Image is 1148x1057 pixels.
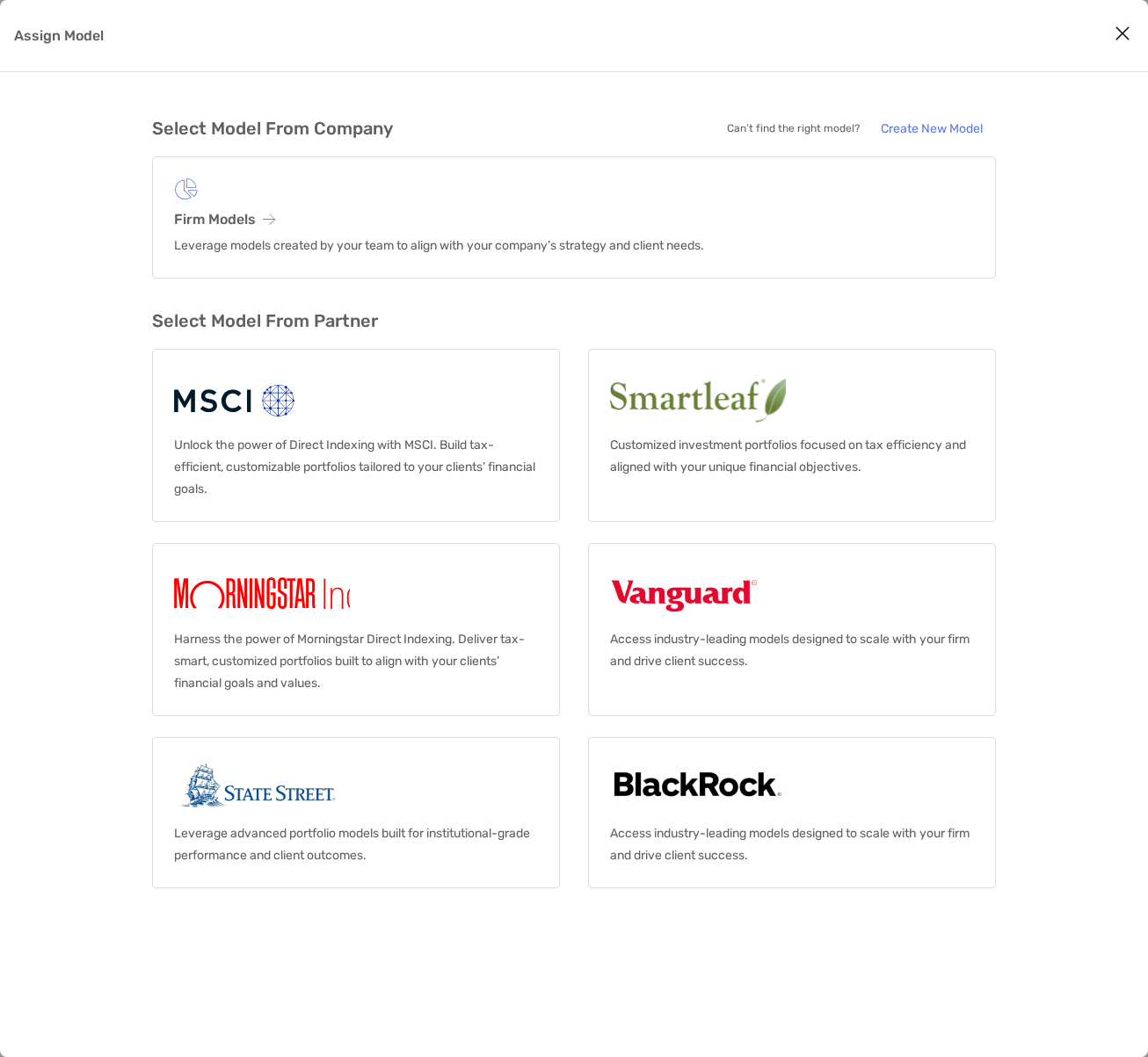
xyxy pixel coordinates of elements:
p: Can’t find the right model? [727,118,860,140]
img: State street [174,759,343,815]
a: SmartleafCustomized investment portfolios focused on tax efficiency and aligned with your unique ... [588,349,996,522]
a: BlackrockAccess industry-leading models designed to scale with your firm and drive client success. [588,737,996,888]
p: Harness the power of Morningstar Direct Indexing. Deliver tax-smart, customized portfolios built ... [174,628,538,694]
img: Blackrock [610,759,785,815]
img: Smartleaf [610,371,934,427]
p: Unlock the power of Direct Indexing with MSCI. Build tax-efficient, customizable portfolios tailo... [174,434,538,500]
a: Firm ModelsLeverage models created by your team to align with your company’s strategy and client ... [152,156,996,279]
h3: Select Model From Company [152,118,393,139]
p: Access industry-leading models designed to scale with your firm and drive client success. [610,628,974,672]
a: VanguardAccess industry-leading models designed to scale with your firm and drive client success. [588,543,996,716]
a: Create New Model [867,114,996,142]
a: MSCIUnlock the power of Direct Indexing with MSCI. Build tax-efficient, customizable portfolios t... [152,349,560,522]
img: Vanguard [610,565,758,621]
p: Leverage models created by your team to align with your company’s strategy and client needs. [174,235,974,257]
p: Customized investment portfolios focused on tax efficiency and aligned with your unique financial... [610,434,974,478]
img: MSCI [174,371,298,427]
img: Morningstar [174,565,420,621]
p: Access industry-leading models designed to scale with your firm and drive client success. [610,822,974,866]
a: State streetLeverage advanced portfolio models built for institutional-grade performance and clie... [152,737,560,888]
h3: Select Model From Partner [152,310,996,331]
h3: Firm Models [174,211,974,228]
button: Close modal [1109,21,1136,47]
p: Assign Model [14,25,104,47]
a: MorningstarHarness the power of Morningstar Direct Indexing. Deliver tax-smart, customized portfo... [152,543,560,716]
p: Leverage advanced portfolio models built for institutional-grade performance and client outcomes. [174,822,538,866]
